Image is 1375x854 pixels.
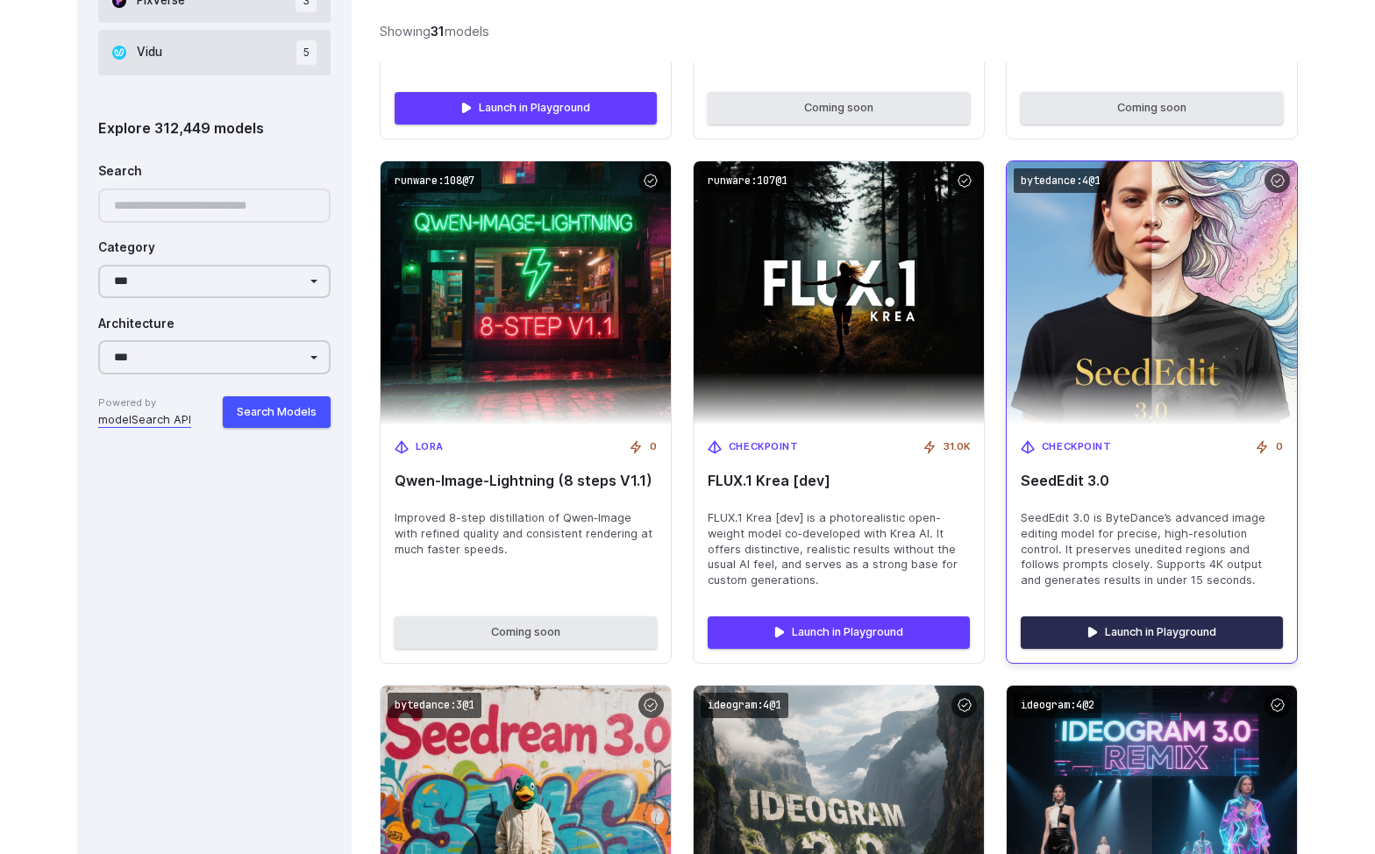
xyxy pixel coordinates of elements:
[708,473,970,489] span: FLUX.1 Krea [dev]
[395,473,657,489] span: Qwen‑Image-Lightning (8 steps V1.1)
[1014,168,1108,194] code: bytedance:4@1
[701,168,794,194] code: runware:107@1
[98,238,155,258] label: Category
[650,439,657,455] span: 0
[395,616,657,648] button: Coming soon
[98,411,191,429] a: modelSearch API
[98,340,331,374] select: Architecture
[1042,439,1112,455] span: Checkpoint
[98,117,331,140] div: Explore 312,449 models
[98,30,331,75] button: Vidu 5
[708,92,970,124] button: Coming soon
[98,162,142,181] label: Search
[388,168,481,194] code: runware:108@7
[1021,473,1283,489] span: SeedEdit 3.0
[708,510,970,589] span: FLUX.1 Krea [dev] is a photorealistic open-weight model co‑developed with Krea AI. It offers dist...
[98,395,191,411] span: Powered by
[944,439,970,455] span: 31.0K
[1021,92,1283,124] button: Coming soon
[1021,510,1283,589] span: SeedEdit 3.0 is ByteDance’s advanced image editing model for precise, high-resolution control. It...
[380,21,489,41] div: Showing models
[381,161,671,425] img: Qwen‑Image-Lightning (8 steps V1.1)
[223,396,331,428] button: Search Models
[395,92,657,124] a: Launch in Playground
[431,24,445,39] strong: 31
[98,265,331,299] select: Category
[137,43,162,62] span: Vidu
[98,315,175,334] label: Architecture
[1014,693,1101,718] code: ideogram:4@2
[708,616,970,648] a: Launch in Playground
[701,693,788,718] code: ideogram:4@1
[395,510,657,558] span: Improved 8-step distillation of Qwen‑Image with refined quality and consistent rendering at much ...
[992,148,1311,438] img: SeedEdit 3.0
[1276,439,1283,455] span: 0
[388,693,481,718] code: bytedance:3@1
[416,439,444,455] span: LoRA
[694,161,984,425] img: FLUX.1 Krea [dev]
[729,439,799,455] span: Checkpoint
[296,40,317,64] span: 5
[1021,616,1283,648] a: Launch in Playground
